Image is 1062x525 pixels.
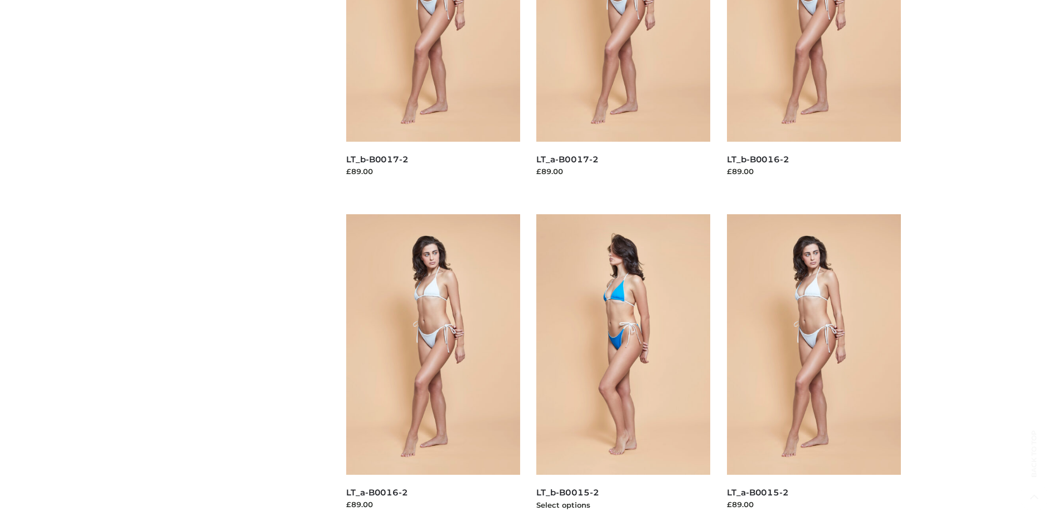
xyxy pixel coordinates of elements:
[727,166,901,177] div: £89.00
[1020,450,1048,478] span: Back to top
[346,154,409,165] a: LT_b-B0017-2
[536,487,599,498] a: LT_b-B0015-2
[346,166,520,177] div: £89.00
[346,499,520,510] div: £89.00
[536,500,590,509] a: Select options
[727,499,901,510] div: £89.00
[727,154,789,165] a: LT_b-B0016-2
[536,166,710,177] div: £89.00
[536,154,598,165] a: LT_a-B0017-2
[346,487,408,498] a: LT_a-B0016-2
[727,487,789,498] a: LT_a-B0015-2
